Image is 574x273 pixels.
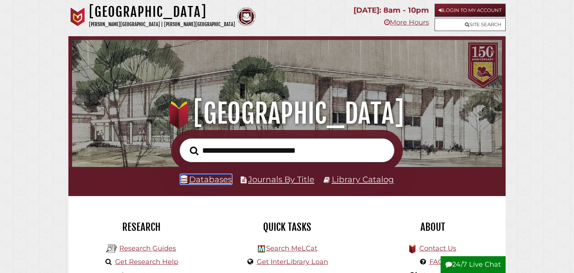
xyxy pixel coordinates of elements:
a: Search MeLCat [266,244,317,252]
a: Journals By Title [248,174,314,184]
a: More Hours [384,18,429,27]
a: Get Research Help [115,258,178,266]
p: [PERSON_NAME][GEOGRAPHIC_DATA] | [PERSON_NAME][GEOGRAPHIC_DATA] [89,20,235,29]
img: Calvin Theological Seminary [237,7,256,26]
a: Login to My Account [435,4,506,17]
a: FAQs [429,258,447,266]
a: Databases [180,174,232,184]
img: Hekman Library Logo [258,245,265,252]
a: Get InterLibrary Loan [257,258,328,266]
a: Research Guides [119,244,176,252]
a: Site Search [435,18,506,31]
button: Search [186,144,202,157]
h2: About [365,221,500,233]
a: Library Catalog [332,174,394,184]
i: Search [190,146,198,156]
img: Calvin University [68,7,87,26]
img: Hekman Library Logo [106,243,117,254]
h1: [GEOGRAPHIC_DATA] [81,97,493,130]
h2: Quick Tasks [220,221,354,233]
p: [DATE]: 8am - 10pm [354,4,429,17]
a: Contact Us [419,244,456,252]
h1: [GEOGRAPHIC_DATA] [89,4,235,20]
h2: Research [74,221,209,233]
